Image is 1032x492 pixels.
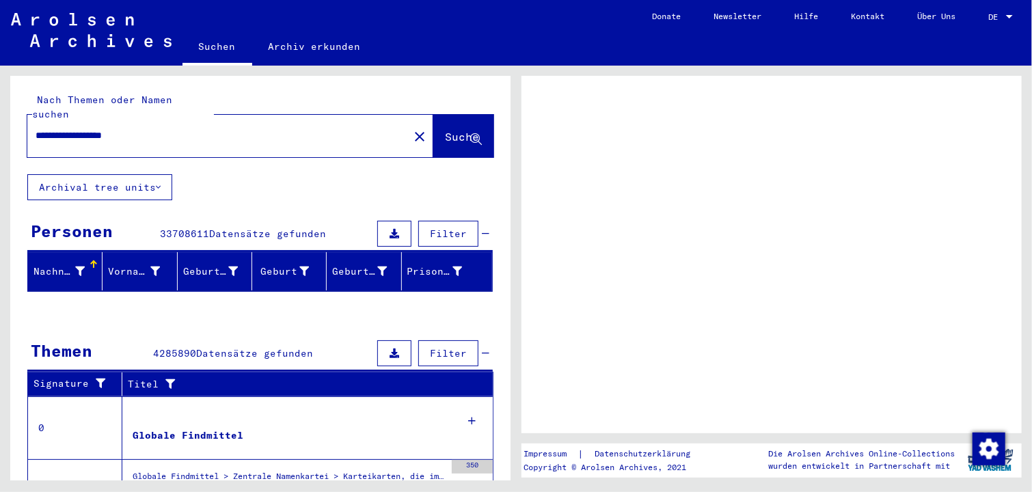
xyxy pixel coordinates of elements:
div: Geburt‏ [258,260,326,282]
div: Titel [128,373,480,395]
mat-header-cell: Vorname [103,252,177,290]
p: Copyright © Arolsen Archives, 2021 [524,461,707,474]
div: Prisoner # [407,260,479,282]
div: Vorname [108,264,159,279]
span: Filter [430,228,467,240]
mat-header-cell: Geburtsname [178,252,252,290]
span: 33708611 [161,228,210,240]
a: Suchen [182,30,252,66]
img: Arolsen_neg.svg [11,13,172,47]
span: Suche [445,130,479,143]
div: Geburtsname [183,264,238,279]
span: Datensätze gefunden [210,228,327,240]
div: Geburtsdatum [332,264,387,279]
button: Filter [418,221,478,247]
div: Geburtsname [183,260,255,282]
div: Geburtsdatum [332,260,404,282]
a: Archiv erkunden [252,30,377,63]
div: Signature [33,377,111,391]
img: yv_logo.png [965,443,1016,477]
div: Nachname [33,260,102,282]
div: Themen [31,338,92,363]
a: Datenschutzerklärung [584,447,707,461]
span: DE [988,12,1003,22]
mat-header-cell: Prisoner # [402,252,492,290]
p: wurden entwickelt in Partnerschaft mit [768,460,955,472]
span: Datensätze gefunden [196,347,313,359]
div: Personen [31,219,113,243]
p: Die Arolsen Archives Online-Collections [768,448,955,460]
div: Titel [128,377,466,392]
mat-header-cell: Geburtsdatum [327,252,401,290]
div: 350 [452,460,493,474]
mat-header-cell: Nachname [28,252,103,290]
button: Clear [406,122,433,150]
div: Globale Findmittel [133,428,243,443]
div: Globale Findmittel > Zentrale Namenkartei > Karteikarten, die im Rahmen der sequentiellen Massend... [133,470,445,489]
button: Filter [418,340,478,366]
span: 4285890 [153,347,196,359]
div: Prisoner # [407,264,462,279]
a: Impressum [524,447,578,461]
div: Nachname [33,264,85,279]
td: 0 [28,396,122,459]
span: Filter [430,347,467,359]
img: Zustimmung ändern [973,433,1005,465]
mat-icon: close [411,128,428,145]
div: Geburt‏ [258,264,309,279]
div: Signature [33,373,125,395]
div: Vorname [108,260,176,282]
button: Archival tree units [27,174,172,200]
button: Suche [433,115,493,157]
mat-label: Nach Themen oder Namen suchen [32,94,172,120]
div: | [524,447,707,461]
mat-header-cell: Geburt‏ [252,252,327,290]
